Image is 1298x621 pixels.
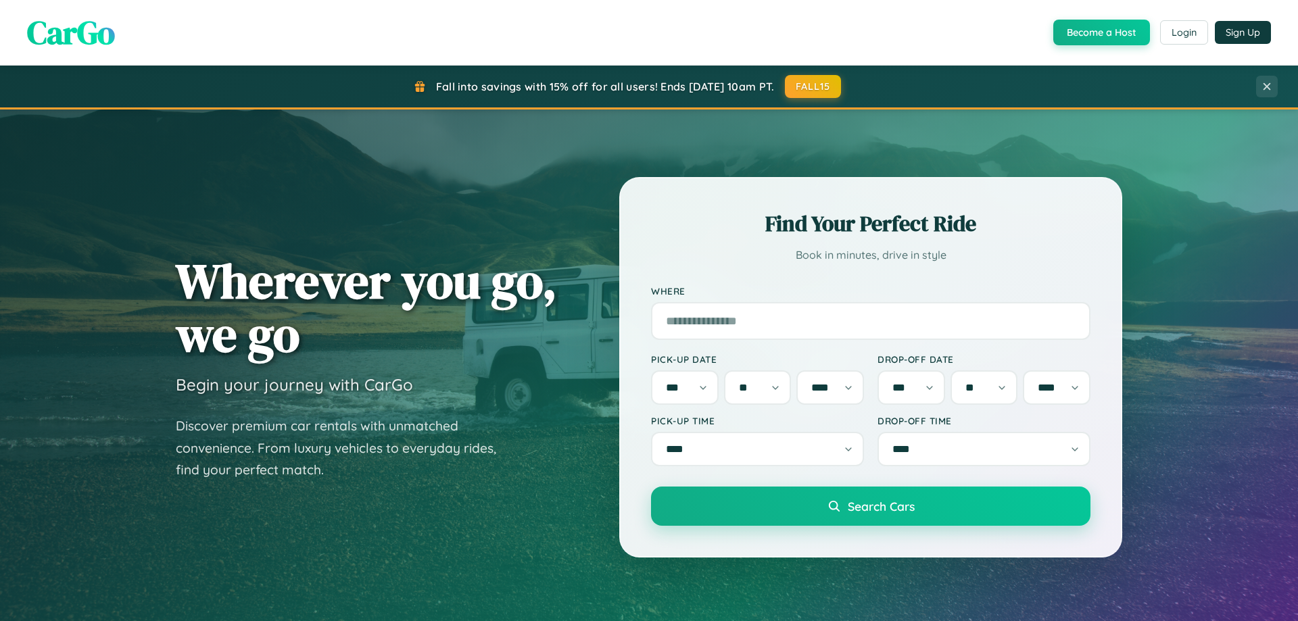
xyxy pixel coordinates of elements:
label: Pick-up Time [651,415,864,426]
h3: Begin your journey with CarGo [176,374,413,395]
button: Login [1160,20,1208,45]
button: Sign Up [1215,21,1271,44]
span: Search Cars [848,499,915,514]
span: CarGo [27,10,115,55]
button: Become a Host [1053,20,1150,45]
h2: Find Your Perfect Ride [651,209,1090,239]
label: Drop-off Date [878,353,1090,365]
button: FALL15 [785,75,842,98]
h1: Wherever you go, we go [176,254,557,361]
p: Book in minutes, drive in style [651,245,1090,265]
button: Search Cars [651,487,1090,526]
label: Where [651,285,1090,297]
p: Discover premium car rentals with unmatched convenience. From luxury vehicles to everyday rides, ... [176,415,514,481]
span: Fall into savings with 15% off for all users! Ends [DATE] 10am PT. [436,80,775,93]
label: Pick-up Date [651,353,864,365]
label: Drop-off Time [878,415,1090,426]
